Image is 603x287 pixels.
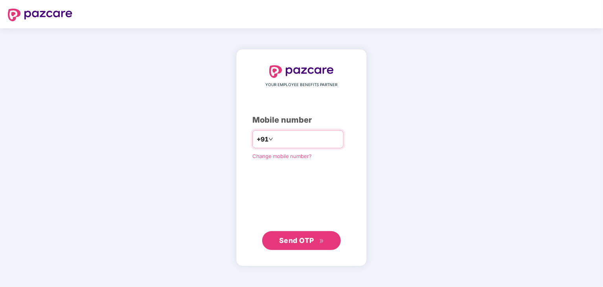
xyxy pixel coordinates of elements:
[319,239,324,244] span: double-right
[268,137,273,142] span: down
[269,65,334,78] img: logo
[8,9,72,21] img: logo
[266,82,338,88] span: YOUR EMPLOYEE BENEFITS PARTNER
[252,153,312,159] a: Change mobile number?
[252,114,351,126] div: Mobile number
[257,134,268,144] span: +91
[279,236,314,245] span: Send OTP
[262,231,341,250] button: Send OTPdouble-right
